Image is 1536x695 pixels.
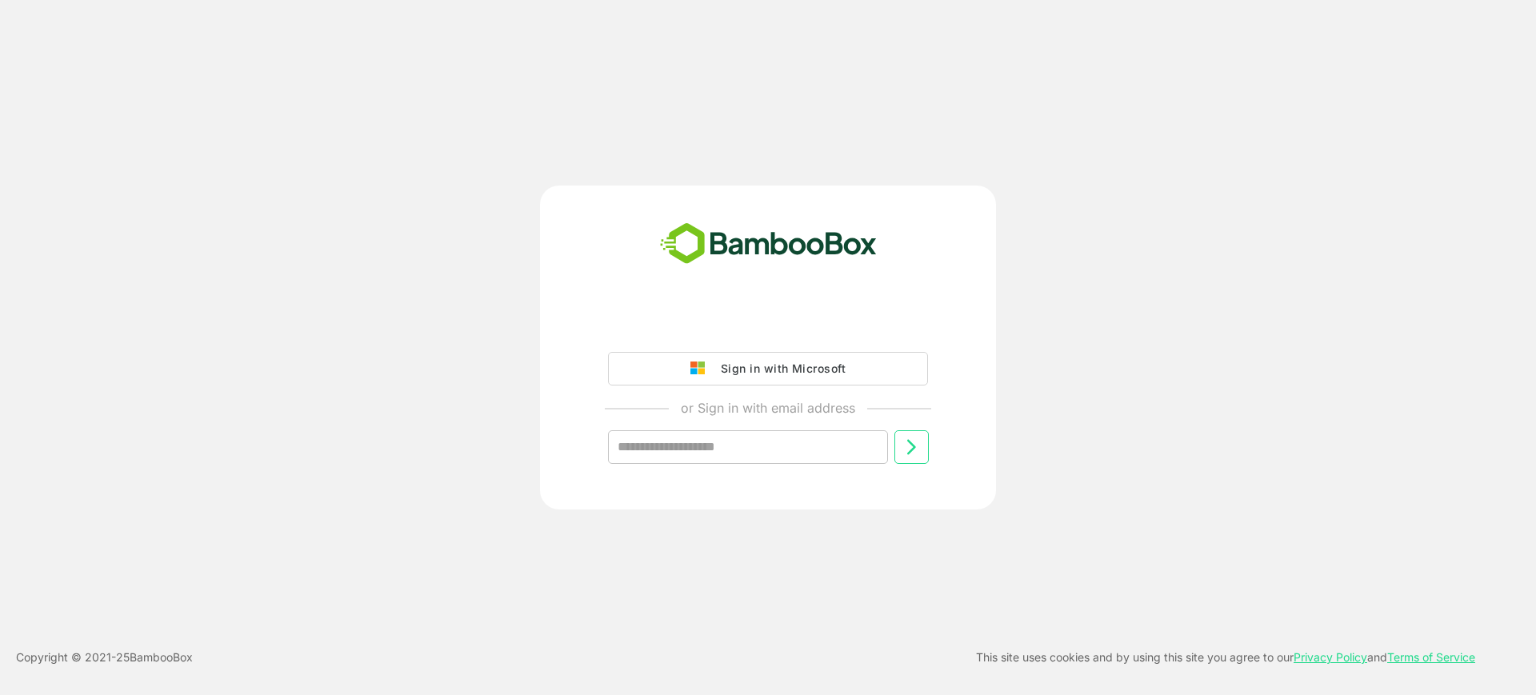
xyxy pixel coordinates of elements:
a: Terms of Service [1387,650,1475,664]
p: Copyright © 2021- 25 BambooBox [16,648,193,667]
p: This site uses cookies and by using this site you agree to our and [976,648,1475,667]
img: bamboobox [651,218,886,270]
a: Privacy Policy [1294,650,1367,664]
iframe: Sign in with Google Button [600,307,936,342]
div: Sign in with Microsoft [713,358,846,379]
button: Sign in with Microsoft [608,352,928,385]
p: or Sign in with email address [681,398,855,417]
img: google [690,361,713,376]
